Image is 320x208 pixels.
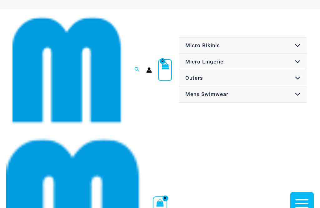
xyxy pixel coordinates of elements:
span: Mens Swimwear [185,91,228,97]
span: Outers [185,75,203,81]
nav: Site Navigation [178,36,307,104]
a: Account icon link [146,67,152,73]
a: Micro LingerieMenu ToggleMenu Toggle [179,54,307,70]
a: Search icon link [134,66,140,74]
a: View Shopping Cart, empty [158,59,172,81]
a: OutersMenu ToggleMenu Toggle [179,70,307,86]
a: Mens SwimwearMenu ToggleMenu Toggle [179,86,307,103]
a: Micro BikinisMenu ToggleMenu Toggle [179,38,307,54]
img: cropped mm emblem [12,15,122,125]
span: Micro Lingerie [185,58,223,65]
span: Micro Bikinis [185,42,220,48]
